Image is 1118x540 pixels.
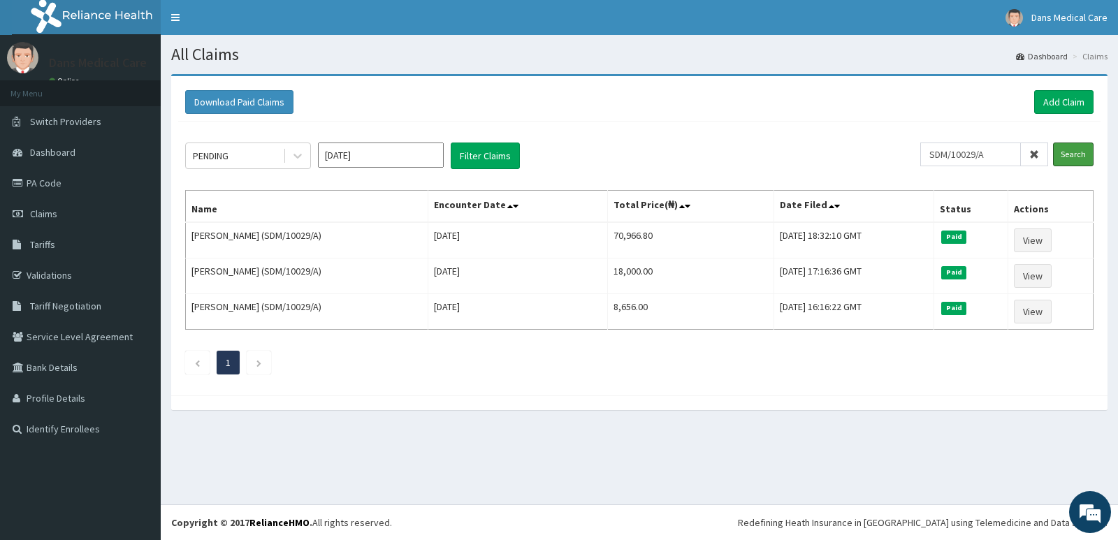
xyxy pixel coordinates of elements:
a: Dashboard [1016,50,1068,62]
td: [DATE] [428,294,608,330]
span: Dans Medical Care [1031,11,1108,24]
input: Search by HMO ID [920,143,1021,166]
td: [DATE] [428,258,608,294]
th: Date Filed [774,191,934,223]
td: [PERSON_NAME] (SDM/10029/A) [186,258,428,294]
th: Total Price(₦) [608,191,774,223]
div: Minimize live chat window [229,7,263,41]
div: Redefining Heath Insurance in [GEOGRAPHIC_DATA] using Telemedicine and Data Science! [738,516,1108,530]
footer: All rights reserved. [161,504,1118,540]
li: Claims [1069,50,1108,62]
input: Search [1053,143,1094,166]
span: Paid [941,302,966,314]
a: View [1014,264,1052,288]
td: [PERSON_NAME] (SDM/10029/A) [186,222,428,258]
td: [DATE] 17:16:36 GMT [774,258,934,294]
button: Filter Claims [451,143,520,169]
span: Tariffs [30,238,55,251]
a: Next page [256,356,262,369]
span: We're online! [81,176,193,317]
h1: All Claims [171,45,1108,64]
img: User Image [7,42,38,73]
span: Dashboard [30,146,75,159]
th: Actions [1008,191,1094,223]
a: Page 1 is your current page [226,356,231,369]
td: [DATE] [428,222,608,258]
img: d_794563401_company_1708531726252_794563401 [26,70,57,105]
td: [DATE] 16:16:22 GMT [774,294,934,330]
img: User Image [1006,9,1023,27]
strong: Copyright © 2017 . [171,516,312,529]
td: 18,000.00 [608,258,774,294]
span: Claims [30,207,57,220]
span: Tariff Negotiation [30,300,101,312]
th: Name [186,191,428,223]
td: 70,966.80 [608,222,774,258]
td: [DATE] 18:32:10 GMT [774,222,934,258]
a: Previous page [194,356,201,369]
span: Paid [941,231,966,243]
p: Dans Medical Care [49,57,147,69]
td: 8,656.00 [608,294,774,330]
a: View [1014,228,1052,252]
a: Online [49,76,82,86]
div: Chat with us now [73,78,235,96]
div: PENDING [193,149,228,163]
a: Add Claim [1034,90,1094,114]
td: [PERSON_NAME] (SDM/10029/A) [186,294,428,330]
textarea: Type your message and hit 'Enter' [7,381,266,430]
input: Select Month and Year [318,143,444,168]
button: Download Paid Claims [185,90,293,114]
a: View [1014,300,1052,323]
th: Status [934,191,1008,223]
span: Paid [941,266,966,279]
span: Switch Providers [30,115,101,128]
th: Encounter Date [428,191,608,223]
a: RelianceHMO [249,516,310,529]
